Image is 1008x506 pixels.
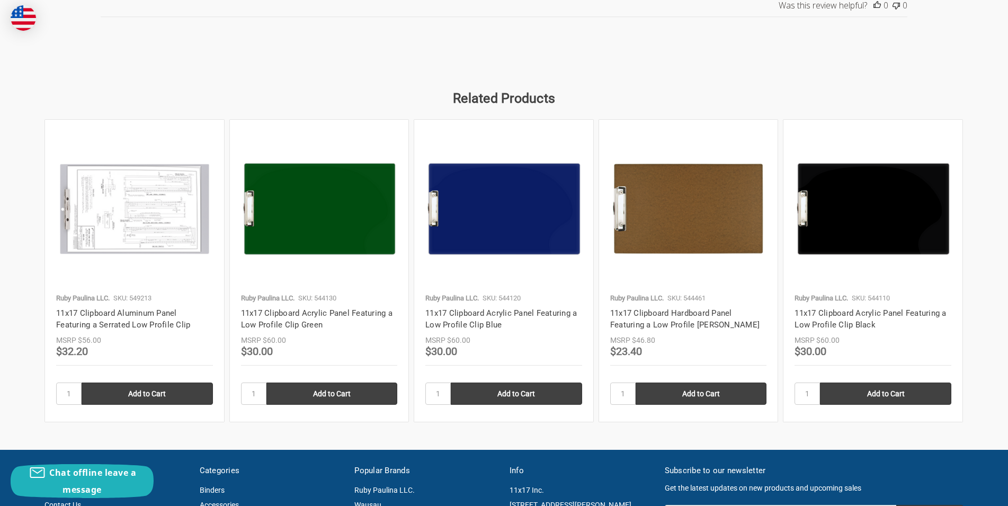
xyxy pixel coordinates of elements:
img: 11x17 Clipboard Hardboard Panel Featuring a Low Profile Clip Brown [610,131,767,288]
span: $60.00 [816,336,840,344]
h5: Subscribe to our newsletter [665,465,964,477]
span: $30.00 [425,345,457,358]
a: 11x17 Clipboard Acrylic Panel Featuring a Low Profile Clip Black [795,308,946,330]
p: SKU: 544120 [483,293,521,304]
p: Ruby Paulina LLC. [425,293,479,304]
p: Ruby Paulina LLC. [56,293,110,304]
span: $32.20 [56,345,88,358]
iframe: Google Customer Reviews [921,477,1008,506]
p: Ruby Paulina LLC. [241,293,295,304]
h2: Related Products [44,88,964,109]
img: 11x17 Clipboard Acrylic Panel Featuring a Low Profile Clip Black [795,131,951,288]
div: MSRP [795,335,815,346]
span: $30.00 [241,345,273,358]
div: MSRP [425,335,445,346]
img: 11x17 Clipboard Acrylic Panel Featuring a Low Profile Clip Green [241,131,398,288]
p: SKU: 544461 [667,293,706,304]
button: Chat offline leave a message [11,464,154,498]
img: 11x17 Clipboard Acrylic Panel Featuring a Low Profile Clip Blue [425,131,582,288]
a: 11x17 Clipboard Hardboard Panel Featuring a Low Profile [PERSON_NAME] [610,308,760,330]
h5: Info [510,465,654,477]
span: $30.00 [795,345,826,358]
div: MSRP [241,335,261,346]
span: $60.00 [263,336,286,344]
p: Get the latest updates on new products and upcoming sales [665,483,964,494]
span: $46.80 [632,336,655,344]
div: MSRP [610,335,630,346]
p: SKU: 544110 [852,293,890,304]
input: Add to Cart [820,383,951,405]
a: Binders [200,486,225,494]
span: $56.00 [78,336,101,344]
div: MSRP [56,335,76,346]
input: Add to Cart [636,383,767,405]
a: 11x17 Clipboard Aluminum Panel Featuring a Serrated Low Profile Clip [56,308,190,330]
p: SKU: 549213 [113,293,151,304]
input: Add to Cart [82,383,213,405]
input: Add to Cart [451,383,582,405]
span: $60.00 [447,336,470,344]
img: 11x17 Clipboard Aluminum Panel Featuring a Serrated Low Profile Clip [56,131,213,288]
input: Add to Cart [266,383,398,405]
p: Ruby Paulina LLC. [610,293,664,304]
span: $23.40 [610,345,642,358]
h5: Popular Brands [354,465,498,477]
img: duty and tax information for United States [11,5,36,31]
span: Chat offline leave a message [49,467,136,495]
a: 11x17 Clipboard Acrylic Panel Featuring a Low Profile Clip Green [241,308,393,330]
p: Ruby Paulina LLC. [795,293,848,304]
a: 11x17 Clipboard Acrylic Panel Featuring a Low Profile Clip Blue [425,308,577,330]
a: Ruby Paulina LLC. [354,486,415,494]
h5: Categories [200,465,344,477]
p: SKU: 544130 [298,293,336,304]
